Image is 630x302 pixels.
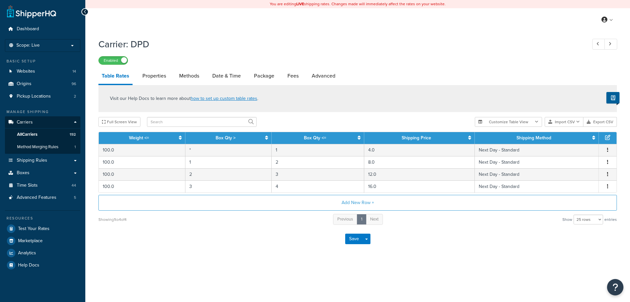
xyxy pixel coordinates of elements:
a: Marketplace [5,235,80,247]
a: Properties [139,68,169,84]
li: Carriers [5,116,80,154]
li: Time Slots [5,179,80,192]
div: Basic Setup [5,58,80,64]
span: Shipping Rules [17,158,47,163]
span: Boxes [17,170,30,176]
a: Fees [284,68,302,84]
span: Test Your Rates [18,226,50,232]
td: 4 [272,180,364,193]
button: Add New Row + [98,195,617,211]
a: Advanced [308,68,339,84]
button: Save [345,234,363,244]
td: Next Day - Standard [475,156,599,168]
span: Next [370,216,379,222]
td: 3 [272,168,364,180]
td: 8.0 [364,156,475,168]
a: Help Docs [5,259,80,271]
td: 100.0 [99,180,185,193]
span: Method Merging Rules [17,144,58,150]
a: Shipping Price [402,134,431,141]
td: 16.0 [364,180,475,193]
span: 44 [72,183,76,188]
a: Time Slots44 [5,179,80,192]
a: Websites14 [5,65,80,78]
a: Next Record [604,39,617,50]
span: Origins [17,81,31,87]
span: entries [604,215,617,224]
a: Weight <= [129,134,149,141]
button: Full Screen View [98,117,140,127]
a: how to set up custom table rates [191,95,257,102]
li: Advanced Features [5,192,80,204]
span: 14 [73,69,76,74]
a: Carriers [5,116,80,128]
a: Box Qty <= [304,134,326,141]
span: Analytics [18,250,36,256]
td: Next Day - Standard [475,144,599,156]
td: 100.0 [99,144,185,156]
a: Analytics [5,247,80,259]
a: Pickup Locations2 [5,90,80,103]
td: 12.0 [364,168,475,180]
div: Resources [5,216,80,221]
a: Origins96 [5,78,80,90]
a: Shipping Method [516,134,551,141]
li: Test Your Rates [5,223,80,235]
a: Previous [333,214,357,225]
span: Previous [337,216,353,222]
span: Pickup Locations [17,94,51,99]
span: Dashboard [17,26,39,32]
li: Method Merging Rules [5,141,80,153]
a: Date & Time [209,68,244,84]
button: Show Help Docs [606,92,619,104]
td: 3 [185,180,272,193]
a: Table Rates [98,68,133,85]
span: Scope: Live [16,43,40,48]
td: 1 [272,144,364,156]
span: 1 [74,144,76,150]
li: Origins [5,78,80,90]
td: Next Day - Standard [475,168,599,180]
a: Advanced Features5 [5,192,80,204]
button: Open Resource Center [607,279,623,295]
span: Carriers [17,120,33,125]
span: 96 [72,81,76,87]
td: 1 [185,156,272,168]
a: Dashboard [5,23,80,35]
h1: Carrier: DPD [98,38,580,51]
td: Next Day - Standard [475,180,599,193]
input: Search [147,117,257,127]
p: Visit our Help Docs to learn more about . [110,95,258,102]
a: Shipping Rules [5,154,80,167]
span: Help Docs [18,263,39,268]
span: Show [562,215,572,224]
li: Pickup Locations [5,90,80,103]
button: Customize Table View [475,117,542,127]
a: Methods [176,68,202,84]
span: 192 [70,132,76,137]
a: Next [366,214,383,225]
span: Marketplace [18,238,43,244]
a: AllCarriers192 [5,128,80,141]
td: 100.0 [99,156,185,168]
button: Export CSV [583,117,617,127]
span: Websites [17,69,35,74]
a: Package [251,68,278,84]
td: 2 [272,156,364,168]
span: Time Slots [17,183,38,188]
a: Method Merging Rules1 [5,141,80,153]
span: 5 [74,195,76,200]
a: 1 [357,214,367,225]
li: Websites [5,65,80,78]
b: LIVE [296,1,304,7]
a: Boxes [5,167,80,179]
span: 2 [74,94,76,99]
span: All Carriers [17,132,37,137]
label: Enabled [99,57,128,64]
